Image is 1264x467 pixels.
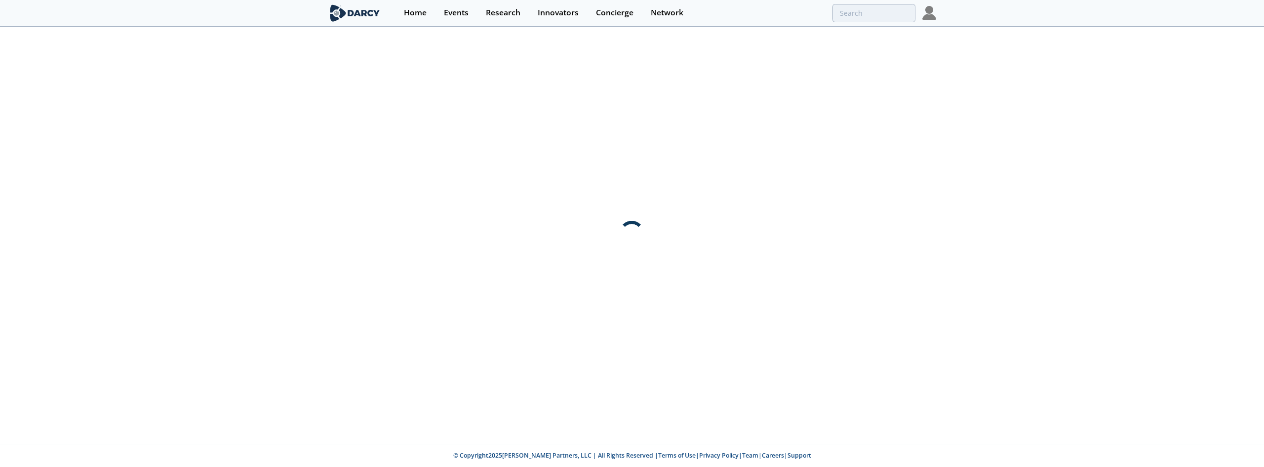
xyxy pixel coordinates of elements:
input: Advanced Search [832,4,915,22]
div: Innovators [538,9,579,17]
img: logo-wide.svg [328,4,382,22]
a: Terms of Use [658,451,696,460]
a: Team [742,451,758,460]
div: Events [444,9,469,17]
img: Profile [922,6,936,20]
a: Support [788,451,811,460]
div: Network [651,9,683,17]
div: Research [486,9,520,17]
a: Privacy Policy [699,451,739,460]
div: Home [404,9,427,17]
div: Concierge [596,9,633,17]
a: Careers [762,451,784,460]
p: © Copyright 2025 [PERSON_NAME] Partners, LLC | All Rights Reserved | | | | | [267,451,997,460]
